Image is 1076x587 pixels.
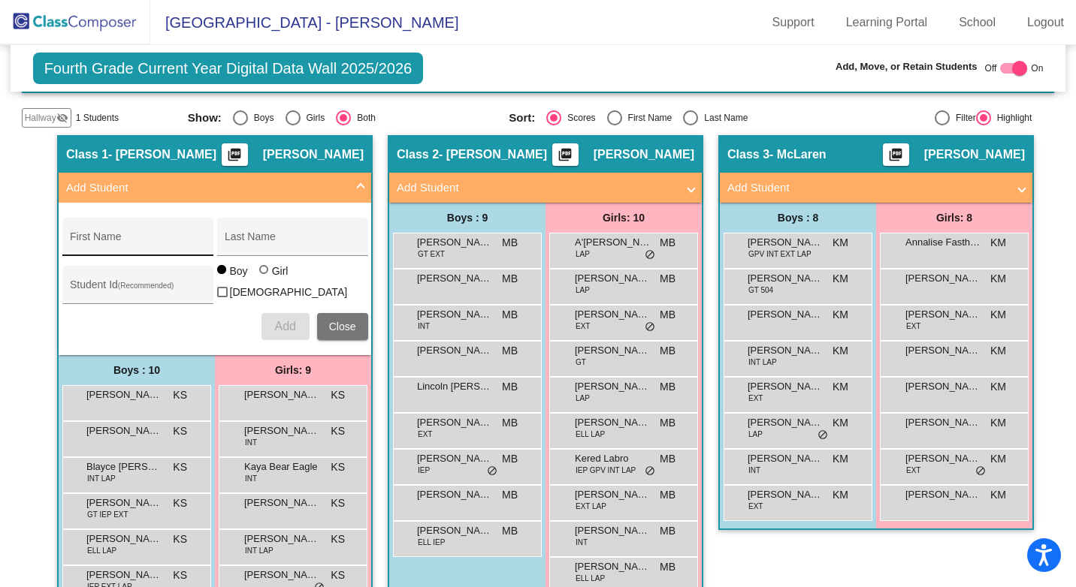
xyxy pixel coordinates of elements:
span: [PERSON_NAME] [86,567,162,582]
span: do_not_disturb_alt [645,249,655,261]
span: KS [173,531,187,547]
span: A'[PERSON_NAME] [575,235,650,250]
span: LAP [748,429,763,440]
span: Annalise Fasthorse [905,235,981,250]
input: Student Id [70,284,205,297]
span: Kered Labro [575,451,650,466]
span: [PERSON_NAME] [417,487,492,502]
span: [PERSON_NAME] [244,387,319,402]
button: Close [317,313,368,340]
span: Hallway [25,111,56,125]
span: EXT [906,321,920,332]
span: [PERSON_NAME] [263,147,364,162]
mat-radio-group: Select an option [188,110,497,125]
button: Print Students Details [222,143,248,166]
mat-expansion-panel-header: Add Student [389,173,702,203]
span: - McLaren [769,147,827,162]
span: MB [660,379,676,395]
span: KS [173,423,187,439]
span: do_not_disturb_alt [818,429,828,441]
span: Fourth Grade Current Year Digital Data Wall 2025/2026 [33,53,424,84]
span: INT LAP [748,357,777,368]
input: Last Name [225,236,360,248]
span: [PERSON_NAME] [748,451,823,466]
span: GT 504 [748,284,773,296]
span: MB [660,523,676,539]
span: [PERSON_NAME]-[PERSON_NAME] [244,531,319,546]
span: Blayce [PERSON_NAME] [86,459,162,474]
span: KM [833,343,848,359]
span: INT LAP [87,473,116,484]
span: KM [990,235,1006,251]
span: KS [331,387,345,403]
span: [PERSON_NAME] [575,343,650,358]
span: INT [418,321,430,332]
span: [PERSON_NAME] [748,487,823,502]
span: Kaya Bear Eagle [244,459,319,474]
span: [PERSON_NAME] [594,147,694,162]
span: KM [990,379,1006,395]
span: EXT [906,465,920,476]
div: Highlight [991,111,1032,125]
span: EXT [576,321,590,332]
mat-icon: picture_as_pdf [225,147,243,168]
span: LAP [576,284,590,296]
span: [PERSON_NAME] [575,271,650,286]
mat-icon: picture_as_pdf [887,147,905,168]
span: MB [660,451,676,467]
span: KS [331,567,345,583]
span: [PERSON_NAME] [86,495,162,510]
span: [PERSON_NAME] [905,415,981,430]
span: MB [660,559,676,575]
span: [PERSON_NAME] [244,495,319,510]
span: do_not_disturb_alt [645,321,655,333]
div: Add Student [59,203,371,355]
mat-expansion-panel-header: Add Student [720,173,1032,203]
span: INT [576,537,588,548]
span: KS [173,387,187,403]
div: Boy [229,263,248,278]
div: Last Name [698,111,748,125]
span: [PERSON_NAME] ([PERSON_NAME]) [PERSON_NAME] St. [PERSON_NAME] ([PERSON_NAME]) [748,235,823,250]
span: KM [990,487,1006,503]
span: - [PERSON_NAME] [108,147,216,162]
mat-icon: visibility_off [56,112,68,124]
span: MB [502,451,518,467]
mat-panel-title: Add Student [397,179,676,197]
span: GT EXT [418,248,445,260]
span: INT [245,473,257,484]
span: Show: [188,111,222,125]
span: [PERSON_NAME] [905,487,981,502]
span: [PERSON_NAME] [905,343,981,358]
a: Support [760,11,827,35]
div: Boys [248,111,274,125]
div: Boys : 8 [720,203,876,233]
span: INT [245,437,257,448]
span: [PERSON_NAME] [748,415,823,430]
span: [PERSON_NAME] [86,387,162,402]
span: KS [331,423,345,439]
span: ELL LAP [576,429,605,440]
span: [PERSON_NAME] [575,379,650,394]
span: [PERSON_NAME] [PERSON_NAME] [575,523,650,538]
span: [PERSON_NAME] [244,423,319,438]
span: KM [833,415,848,431]
span: KM [990,343,1006,359]
div: Scores [561,111,595,125]
span: ELL IEP [418,537,445,548]
div: Girls: 8 [876,203,1032,233]
span: ELL LAP [576,573,605,584]
input: First Name [70,236,205,248]
button: Print Students Details [552,143,579,166]
span: GT IEP EXT [87,509,128,520]
span: Class 2 [397,147,439,162]
span: Sort: [509,111,535,125]
span: MB [502,415,518,431]
span: MB [660,487,676,503]
span: MB [502,343,518,359]
span: [PERSON_NAME] [905,451,981,466]
div: Girls: 10 [546,203,702,233]
mat-panel-title: Add Student [66,179,346,197]
span: Class 3 [727,147,769,162]
span: GT [576,357,586,368]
